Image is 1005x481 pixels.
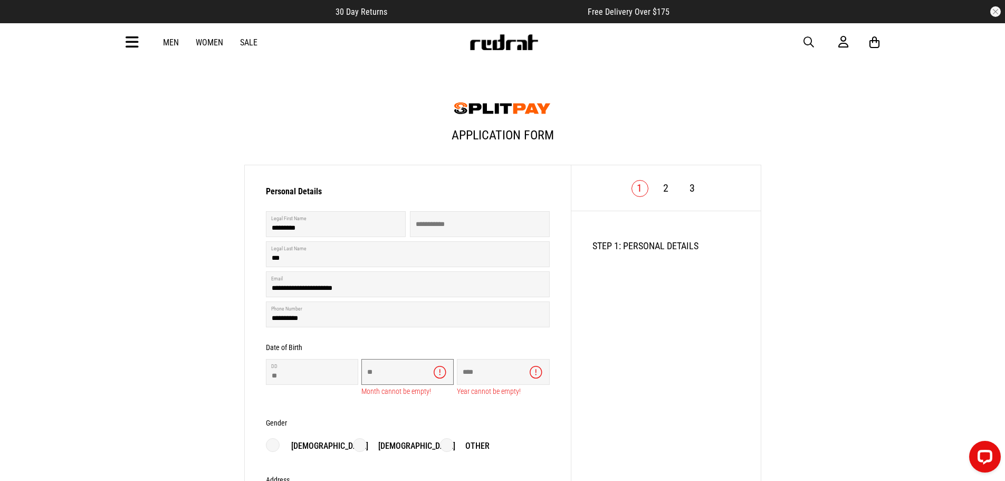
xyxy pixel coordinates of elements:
[588,7,669,17] span: Free Delivery Over $175
[244,119,761,159] h1: Application Form
[163,37,179,48] a: Men
[240,37,257,48] a: Sale
[336,7,387,17] span: 30 Day Returns
[266,419,287,427] h3: Gender
[266,186,550,203] h3: Personal Details
[281,440,368,452] p: [DEMOGRAPHIC_DATA]
[455,440,490,452] p: Other
[592,240,740,251] h2: STEP 1: PERSONAL DETAILS
[196,37,223,48] a: Women
[457,387,549,395] p: Year cannot be empty!
[663,182,668,194] a: 2
[368,440,455,452] p: [DEMOGRAPHIC_DATA]
[266,343,302,352] h3: Date of Birth
[961,437,1005,481] iframe: LiveChat chat widget
[690,182,695,194] a: 3
[469,34,539,50] img: Redrat logo
[361,387,454,395] p: Month cannot be empty!
[408,6,567,17] iframe: Customer reviews powered by Trustpilot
